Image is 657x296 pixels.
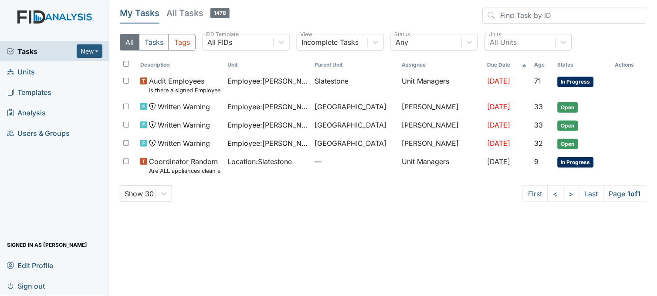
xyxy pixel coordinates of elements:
th: Toggle SortBy [137,57,224,72]
span: Open [558,121,578,131]
span: Page [603,185,647,202]
span: Written Warning [158,101,210,112]
span: Open [558,102,578,113]
a: First [523,185,548,202]
h5: My Tasks [120,7,159,19]
span: Employee : [PERSON_NAME] [227,101,308,112]
input: Toggle All Rows Selected [123,61,129,67]
span: Employee : [PERSON_NAME] [227,76,308,86]
span: [GEOGRAPHIC_DATA] [315,120,386,130]
span: Audit Employees Is there a signed Employee Job Description in the file for the employee's current... [149,76,220,94]
span: Templates [7,85,51,99]
span: Employee : [PERSON_NAME] [227,120,308,130]
span: Slatestone [315,76,349,86]
th: Actions [612,57,647,72]
div: All Units [490,37,517,47]
span: 71 [534,77,541,85]
span: 1478 [210,8,230,18]
span: Units [7,65,35,78]
span: 33 [534,121,543,129]
input: Find Task by ID [483,7,647,24]
div: Type filter [120,34,196,50]
td: [PERSON_NAME] [398,98,484,116]
div: Incomplete Tasks [301,37,359,47]
a: Tasks [7,46,77,57]
span: Written Warning [158,138,210,148]
div: All FIDs [207,37,232,47]
h5: All Tasks [166,7,230,19]
span: Written Warning [158,120,210,130]
span: 33 [534,102,543,111]
span: In Progress [558,77,594,87]
span: Users & Groups [7,126,70,140]
td: Unit Managers [398,153,484,178]
small: Are ALL appliances clean and working properly? [149,167,220,175]
span: [DATE] [487,139,510,148]
nav: task-pagination [523,185,647,202]
span: [GEOGRAPHIC_DATA] [315,101,386,112]
th: Toggle SortBy [484,57,531,72]
span: Location : Slatestone [227,156,292,167]
span: 32 [534,139,543,148]
span: [DATE] [487,77,510,85]
strong: 1 of 1 [628,189,641,198]
span: 9 [534,157,538,166]
span: Signed in as [PERSON_NAME] [7,238,87,252]
span: Sign out [7,279,45,293]
button: Tasks [139,34,169,50]
button: Tags [169,34,196,50]
a: > [563,185,579,202]
span: Coordinator Random Are ALL appliances clean and working properly? [149,156,220,175]
th: Toggle SortBy [554,57,612,72]
span: [DATE] [487,102,510,111]
span: In Progress [558,157,594,168]
span: Employee : [PERSON_NAME][GEOGRAPHIC_DATA] [227,138,308,148]
small: Is there a signed Employee Job Description in the file for the employee's current position? [149,86,220,94]
th: Toggle SortBy [224,57,311,72]
a: < [548,185,564,202]
span: [DATE] [487,121,510,129]
span: [DATE] [487,157,510,166]
span: Analysis [7,106,46,119]
span: Open [558,139,578,149]
a: Last [579,185,604,202]
span: [GEOGRAPHIC_DATA] [315,138,386,148]
td: [PERSON_NAME] [398,116,484,135]
td: [PERSON_NAME] [398,135,484,153]
th: Toggle SortBy [311,57,398,72]
button: New [77,44,103,58]
span: — [315,156,395,167]
span: Edit Profile [7,259,53,272]
td: Unit Managers [398,72,484,98]
th: Toggle SortBy [531,57,554,72]
th: Assignee [398,57,484,72]
button: All [120,34,139,50]
div: Show 30 [125,188,154,199]
div: Any [396,37,408,47]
